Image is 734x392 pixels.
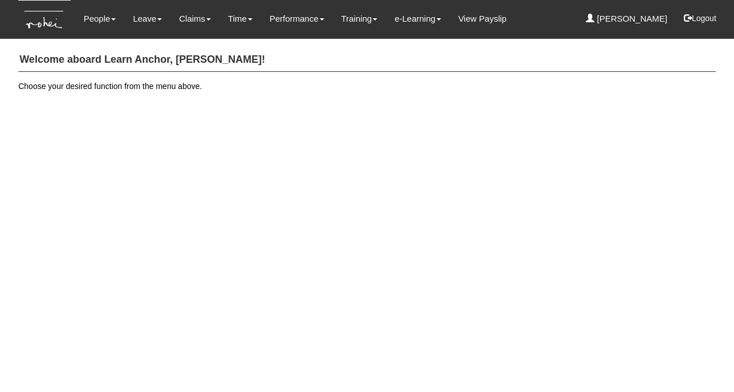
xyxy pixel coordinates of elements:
[458,6,507,32] a: View Payslip
[84,6,116,32] a: People
[18,1,70,39] img: KTs7HI1dOZG7tu7pUkOpGGQAiEQAiEQAj0IhBB1wtXDg6BEAiBEAiBEAiB4RGIoBtemSRFIRACIRACIRACIdCLQARdL1w5OAR...
[179,6,211,32] a: Claims
[228,6,252,32] a: Time
[270,6,324,32] a: Performance
[586,6,667,32] a: [PERSON_NAME]
[676,5,724,32] button: Logout
[341,6,378,32] a: Training
[18,80,716,92] p: Choose your desired function from the menu above.
[18,49,716,72] h4: Welcome aboard Learn Anchor, [PERSON_NAME]!
[394,6,441,32] a: e-Learning
[133,6,162,32] a: Leave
